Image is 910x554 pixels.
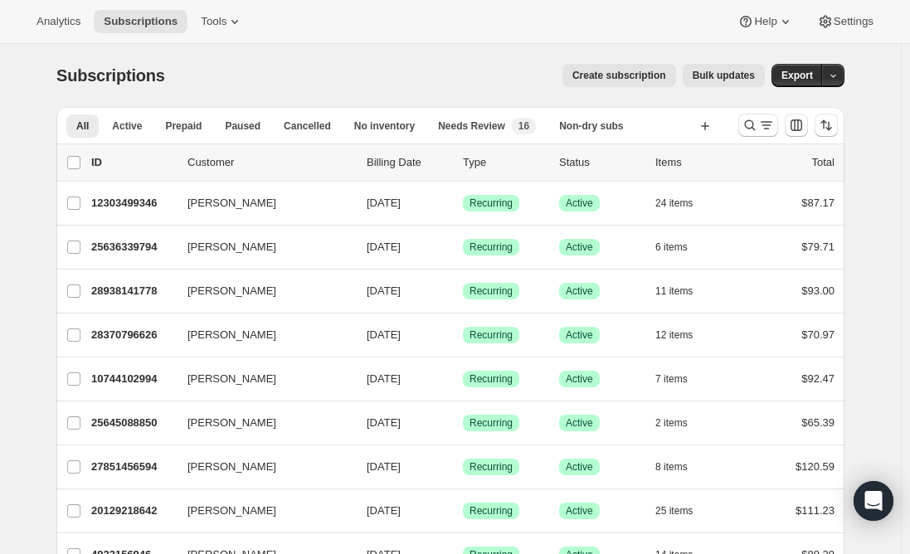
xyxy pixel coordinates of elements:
span: Tools [201,15,226,28]
div: Open Intercom Messenger [854,481,893,521]
span: [DATE] [367,241,401,253]
button: Tools [191,10,253,33]
span: $79.71 [801,241,835,253]
button: [PERSON_NAME] [178,234,343,260]
button: Help [728,10,803,33]
span: Active [566,372,593,386]
span: Export [781,69,813,82]
span: Recurring [470,328,513,342]
div: 12303499346[PERSON_NAME][DATE]SuccessRecurringSuccessActive24 items$87.17 [91,192,835,215]
span: $111.23 [796,504,835,517]
span: $93.00 [801,284,835,297]
span: $87.17 [801,197,835,209]
span: [DATE] [367,504,401,517]
span: Recurring [470,460,513,474]
span: Cancelled [284,119,331,133]
span: Active [566,416,593,430]
span: Active [566,241,593,254]
div: IDCustomerBilling DateTypeStatusItemsTotal [91,154,835,171]
button: Search and filter results [738,114,778,137]
span: Paused [225,119,260,133]
span: Active [566,460,593,474]
span: [DATE] [367,284,401,297]
span: $120.59 [796,460,835,473]
div: 27851456594[PERSON_NAME][DATE]SuccessRecurringSuccessActive8 items$120.59 [91,455,835,479]
p: Status [559,154,642,171]
span: 24 items [655,197,693,210]
span: Subscriptions [56,66,165,85]
p: 27851456594 [91,459,174,475]
span: No inventory [354,119,415,133]
button: [PERSON_NAME] [178,366,343,392]
button: 7 items [655,367,706,391]
span: Active [112,119,142,133]
span: Help [754,15,776,28]
p: Customer [187,154,353,171]
p: Billing Date [367,154,450,171]
span: [DATE] [367,372,401,385]
span: Prepaid [165,119,202,133]
span: [PERSON_NAME] [187,283,276,299]
p: Total [812,154,835,171]
button: Settings [807,10,883,33]
div: Items [655,154,738,171]
span: Active [566,328,593,342]
span: Settings [834,15,874,28]
span: [PERSON_NAME] [187,239,276,255]
button: 6 items [655,236,706,259]
span: [PERSON_NAME] [187,327,276,343]
div: 25636339794[PERSON_NAME][DATE]SuccessRecurringSuccessActive6 items$79.71 [91,236,835,259]
span: 6 items [655,241,688,254]
button: [PERSON_NAME] [178,498,343,524]
p: 28370796626 [91,327,174,343]
span: Recurring [470,416,513,430]
span: $65.39 [801,416,835,429]
span: [PERSON_NAME] [187,415,276,431]
button: [PERSON_NAME] [178,322,343,348]
button: [PERSON_NAME] [178,454,343,480]
button: Create subscription [562,64,676,87]
p: 20129218642 [91,503,174,519]
span: Recurring [470,372,513,386]
span: Recurring [470,197,513,210]
span: Recurring [470,284,513,298]
button: Sort the results [815,114,838,137]
div: 28370796626[PERSON_NAME][DATE]SuccessRecurringSuccessActive12 items$70.97 [91,323,835,347]
p: 10744102994 [91,371,174,387]
div: Type [463,154,546,171]
span: [DATE] [367,460,401,473]
span: [DATE] [367,197,401,209]
span: [DATE] [367,416,401,429]
button: [PERSON_NAME] [178,190,343,216]
span: Recurring [470,241,513,254]
button: 12 items [655,323,711,347]
span: 8 items [655,460,688,474]
span: [DATE] [367,328,401,341]
button: Bulk updates [683,64,765,87]
p: ID [91,154,174,171]
span: 11 items [655,284,693,298]
span: Analytics [36,15,80,28]
span: $70.97 [801,328,835,341]
div: 10744102994[PERSON_NAME][DATE]SuccessRecurringSuccessActive7 items$92.47 [91,367,835,391]
button: Create new view [692,114,718,138]
div: 28938141778[PERSON_NAME][DATE]SuccessRecurringSuccessActive11 items$93.00 [91,279,835,303]
button: 11 items [655,279,711,303]
span: 16 [518,119,529,133]
button: [PERSON_NAME] [178,278,343,304]
button: 25 items [655,499,711,522]
span: Active [566,284,593,298]
span: [PERSON_NAME] [187,459,276,475]
button: Customize table column order and visibility [785,114,808,137]
p: 25636339794 [91,239,174,255]
button: [PERSON_NAME] [178,410,343,436]
span: 12 items [655,328,693,342]
span: [PERSON_NAME] [187,371,276,387]
span: $92.47 [801,372,835,385]
button: 2 items [655,411,706,435]
span: 2 items [655,416,688,430]
span: [PERSON_NAME] [187,503,276,519]
span: Create subscription [572,69,666,82]
div: 25645088850[PERSON_NAME][DATE]SuccessRecurringSuccessActive2 items$65.39 [91,411,835,435]
span: Needs Review [438,119,505,133]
